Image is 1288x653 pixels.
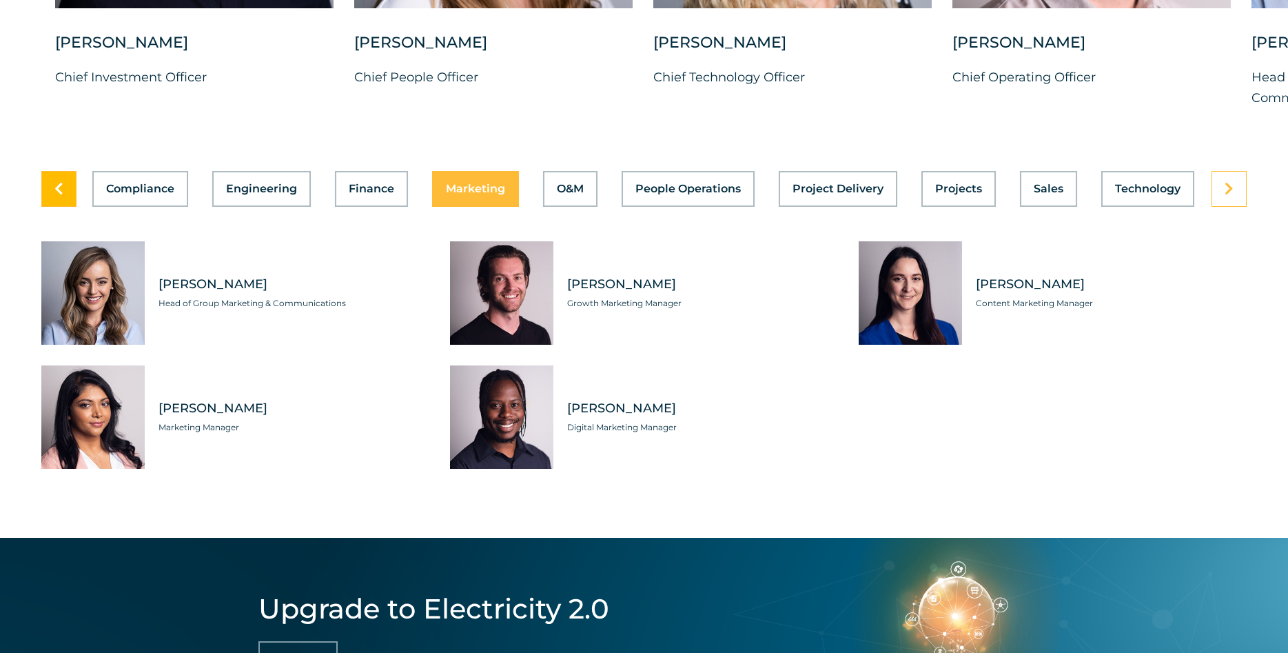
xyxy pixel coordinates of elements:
[557,183,584,194] span: O&M
[635,183,741,194] span: People Operations
[258,593,609,624] h4: Upgrade to Electricity 2.0
[349,183,394,194] span: Finance
[354,67,633,88] p: Chief People Officer
[976,297,1247,310] span: Content Marketing Manager
[106,183,174,194] span: Compliance
[653,32,932,67] div: [PERSON_NAME]
[952,32,1231,67] div: [PERSON_NAME]
[159,400,429,417] span: [PERSON_NAME]
[976,276,1247,293] span: [PERSON_NAME]
[159,276,429,293] span: [PERSON_NAME]
[567,421,838,434] span: Digital Marketing Manager
[55,67,334,88] p: Chief Investment Officer
[653,67,932,88] p: Chief Technology Officer
[55,32,334,67] div: [PERSON_NAME]
[567,400,838,417] span: [PERSON_NAME]
[952,67,1231,88] p: Chief Operating Officer
[567,276,838,293] span: [PERSON_NAME]
[159,421,429,434] span: Marketing Manager
[159,297,429,310] span: Head of Group Marketing & Communications
[226,183,297,194] span: Engineering
[354,32,633,67] div: [PERSON_NAME]
[1115,183,1180,194] span: Technology
[41,171,1247,469] div: Tabs. Open items with Enter or Space, close with Escape and navigate using the Arrow keys.
[935,183,982,194] span: Projects
[567,297,838,310] span: Growth Marketing Manager
[1034,183,1063,194] span: Sales
[446,183,505,194] span: Marketing
[793,183,883,194] span: Project Delivery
